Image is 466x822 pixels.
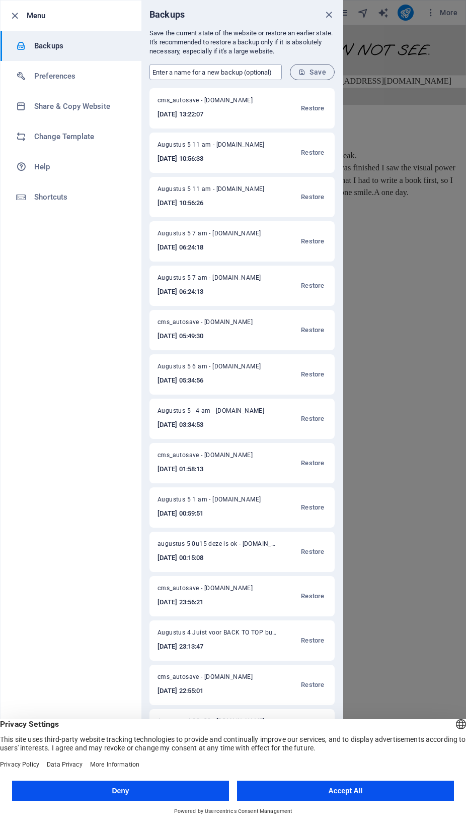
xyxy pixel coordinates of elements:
[158,153,272,165] h6: [DATE] 10:56:33
[301,413,324,425] span: Restore
[298,495,327,520] button: Restore
[158,495,270,508] span: Augustus 5 1 am - [DOMAIN_NAME]
[149,64,282,80] input: Enter a name for a new backup (optional)
[298,673,327,697] button: Restore
[158,552,278,564] h6: [DATE] 00:15:08
[158,241,270,254] h6: [DATE] 06:24:18
[158,419,271,431] h6: [DATE] 03:34:53
[158,197,272,209] h6: [DATE] 10:56:26
[301,324,324,336] span: Restore
[301,102,324,114] span: Restore
[298,96,327,120] button: Restore
[301,147,324,159] span: Restore
[298,540,327,564] button: Restore
[158,229,270,241] span: Augustus 5 7 am - [DOMAIN_NAME]
[298,68,326,76] span: Save
[298,318,327,342] button: Restore
[158,673,266,685] span: cms_autosave - [DOMAIN_NAME]
[158,141,272,153] span: Augustus 5 11 am - [DOMAIN_NAME]
[158,596,266,608] h6: [DATE] 23:56:21
[34,131,127,143] h6: Change Template
[298,274,327,298] button: Restore
[298,407,327,431] button: Restore
[158,185,272,197] span: Augustus 5 11 am - [DOMAIN_NAME]
[301,590,324,602] span: Restore
[301,635,324,647] span: Restore
[298,628,327,653] button: Restore
[158,96,266,108] span: cms_autosave - [DOMAIN_NAME]
[158,362,270,374] span: Augustus 5 6 am - clasineah.com
[158,286,270,298] h6: [DATE] 06:24:13
[301,501,324,514] span: Restore
[298,451,327,475] button: Restore
[301,235,324,247] span: Restore
[158,540,278,552] span: augustus 5 0u15 deze is ok - clasineah.com
[34,161,127,173] h6: Help
[301,368,324,381] span: Restore
[1,152,141,182] a: Help
[298,229,327,254] button: Restore
[158,628,278,641] span: Augustus 4 Juist voor BACK TO TOP button - clasineah.com
[301,546,324,558] span: Restore
[158,508,270,520] h6: [DATE] 00:59:51
[158,108,266,120] h6: [DATE] 13:22:07
[158,685,266,697] h6: [DATE] 22:55:01
[158,451,266,463] span: cms_autosave - [DOMAIN_NAME]
[158,463,266,475] h6: [DATE] 01:58:13
[34,70,127,82] h6: Preferences
[301,280,324,292] span: Restore
[301,679,324,691] span: Restore
[158,717,272,729] span: Augustus 4 22u30 - [DOMAIN_NAME]
[298,717,327,741] button: Restore
[158,318,266,330] span: cms_autosave - [DOMAIN_NAME]
[298,584,327,608] button: Restore
[34,100,127,112] h6: Share & Copy Website
[27,10,133,22] h6: Menu
[158,641,278,653] h6: [DATE] 23:13:47
[301,191,324,203] span: Restore
[149,29,335,56] p: Save the current state of the website or restore an earlier state. It's recommended to restore a ...
[323,9,335,21] button: close
[34,40,127,52] h6: Backups
[298,185,327,209] button: Restore
[158,274,270,286] span: Augustus 5 7 am - [DOMAIN_NAME]
[149,9,185,21] h6: Backups
[301,457,324,469] span: Restore
[298,362,327,387] button: Restore
[158,330,266,342] h6: [DATE] 05:49:30
[298,141,327,165] button: Restore
[158,584,266,596] span: cms_autosave - [DOMAIN_NAME]
[34,191,127,203] h6: Shortcuts
[158,374,270,387] h6: [DATE] 05:34:56
[158,407,271,419] span: Augustus 5 - 4 am - [DOMAIN_NAME]
[290,64,335,80] button: Save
